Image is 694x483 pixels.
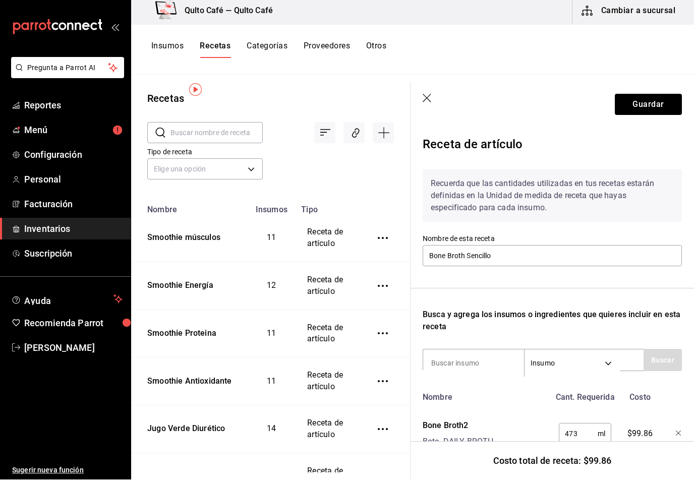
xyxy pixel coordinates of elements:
[295,313,360,361] td: Receta de artículo
[423,238,682,246] label: Nombre de esta receta
[24,344,123,358] span: [PERSON_NAME]
[423,135,682,165] div: Receta de artículo
[267,236,276,246] span: 11
[111,26,119,34] button: open_drawer_menu
[24,102,123,115] span: Reportes
[423,173,682,225] div: Recuerda que las cantidades utilizadas en tus recetas estarán definidas en la Unidad de medida de...
[295,202,360,218] th: Tipo
[131,202,248,218] th: Nombre
[189,87,202,99] img: Tooltip marker
[24,127,123,140] span: Menú
[267,284,276,293] span: 12
[143,422,225,438] div: Jugo Verde Diurético
[419,391,550,407] div: Nombre
[343,126,365,147] div: Asociar recetas
[147,162,263,183] div: Elige una opción
[423,356,524,377] input: Buscar insumo
[24,176,123,190] span: Personal
[616,391,660,407] div: Costo
[373,126,394,147] div: Agregar receta
[525,353,620,380] div: Insumo
[248,202,296,218] th: Insumos
[295,265,360,313] td: Receta de artículo
[151,44,184,62] button: Insumos
[627,431,653,443] span: $99.86
[170,126,263,146] input: Buscar nombre de receta
[177,8,273,20] h3: Qulto Café — Qulto Café
[550,391,616,407] div: Cant. Requerida
[24,250,123,264] span: Suscripción
[147,94,184,109] div: Recetas
[247,44,287,62] button: Categorías
[304,44,350,62] button: Proveedores
[423,423,493,435] div: Bone Broth2
[559,427,611,448] div: ml
[295,361,360,409] td: Receta de artículo
[559,427,598,447] input: 0
[7,73,124,84] a: Pregunta a Parrot AI
[24,201,123,214] span: Facturación
[12,468,123,479] span: Sugerir nueva función
[143,279,213,295] div: Smoothie Energía
[411,445,694,483] div: Costo total de receta: $99.86
[295,409,360,457] td: Receta de artículo
[11,61,124,82] button: Pregunta a Parrot AI
[143,231,220,247] div: Smoothie músculos
[147,152,263,159] label: Tipo de receta
[143,375,232,391] div: Smoothie Antioxidante
[143,327,216,343] div: Smoothie Proteina
[27,66,108,77] span: Pregunta a Parrot AI
[24,225,123,239] span: Inventarios
[200,44,230,62] button: Recetas
[366,44,386,62] button: Otros
[314,126,335,147] div: Ordenar por
[423,439,493,451] div: Bote - DAILY BROTH
[151,44,386,62] div: navigation tabs
[24,296,109,309] span: Ayuda
[295,218,360,265] td: Receta de artículo
[24,151,123,165] span: Configuración
[24,320,123,333] span: Recomienda Parrot
[423,312,682,336] div: Busca y agrega los insumos o ingredientes que quieres incluir en esta receta
[615,97,682,118] button: Guardar
[267,380,276,389] span: 11
[267,427,276,437] span: 14
[267,332,276,341] span: 11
